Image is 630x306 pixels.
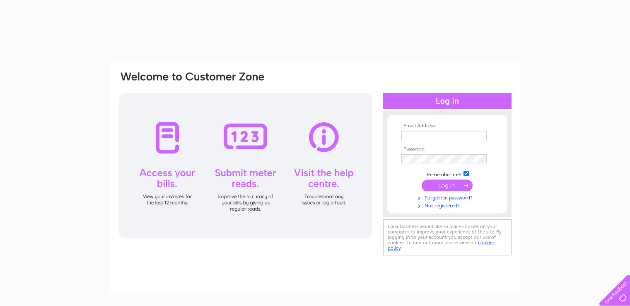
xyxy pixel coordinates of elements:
a: Not registered? [401,201,495,209]
a: cookies policy [388,240,495,251]
div: Clear Business would like to place cookies on your computer to improve your experience of the sit... [383,219,512,255]
input: Submit [422,180,473,191]
td: Remember me? [399,170,495,178]
th: Email Address: [399,123,495,129]
th: Password: [399,146,495,152]
a: Forgotten password? [401,193,495,201]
